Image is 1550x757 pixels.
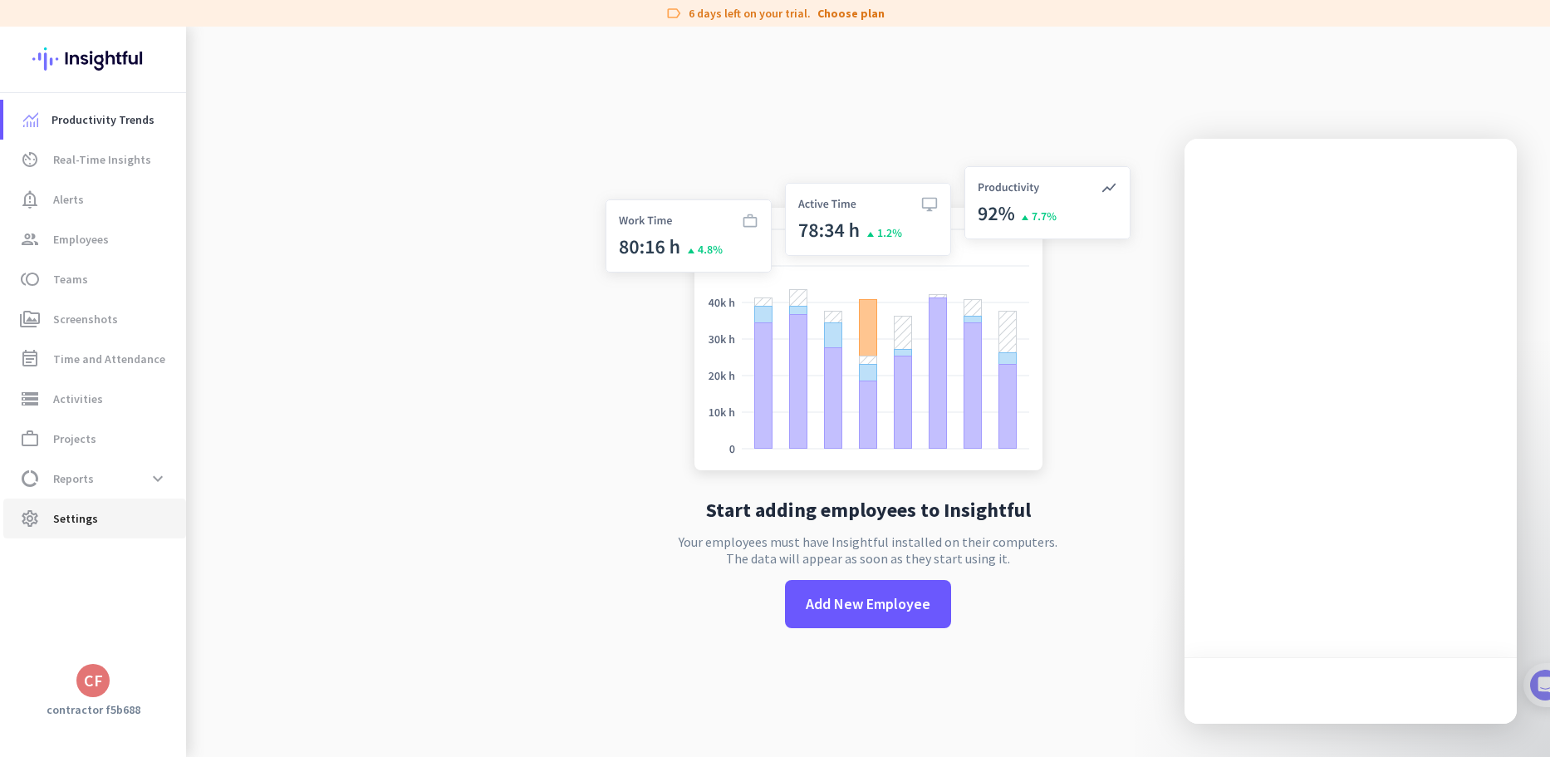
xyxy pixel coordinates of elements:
[3,179,186,219] a: notification_importantAlerts
[593,156,1143,487] img: no-search-results
[3,299,186,339] a: perm_mediaScreenshots
[3,499,186,538] a: settingsSettings
[52,110,155,130] span: Productivity Trends
[20,469,40,489] i: data_usage
[23,112,38,127] img: menu-item
[20,189,40,209] i: notification_important
[706,500,1031,520] h2: Start adding employees to Insightful
[53,469,94,489] span: Reports
[817,5,885,22] a: Choose plan
[3,419,186,459] a: work_outlineProjects
[53,309,118,329] span: Screenshots
[53,150,151,170] span: Real-Time Insights
[32,27,154,91] img: Insightful logo
[3,459,186,499] a: data_usageReportsexpand_more
[20,389,40,409] i: storage
[806,593,930,615] span: Add New Employee
[679,533,1057,567] p: Your employees must have Insightful installed on their computers. The data will appear as soon as...
[20,229,40,249] i: group
[53,429,96,449] span: Projects
[785,580,951,628] button: Add New Employee
[53,189,84,209] span: Alerts
[84,672,103,689] div: CF
[53,349,165,369] span: Time and Attendance
[20,429,40,449] i: work_outline
[3,259,186,299] a: tollTeams
[53,269,88,289] span: Teams
[3,379,186,419] a: storageActivities
[53,389,103,409] span: Activities
[20,269,40,289] i: toll
[20,309,40,329] i: perm_media
[20,509,40,528] i: settings
[3,140,186,179] a: av_timerReal-Time Insights
[20,349,40,369] i: event_note
[143,464,173,494] button: expand_more
[3,219,186,259] a: groupEmployees
[53,229,109,249] span: Employees
[3,100,186,140] a: menu-itemProductivity Trends
[3,339,186,379] a: event_noteTime and Attendance
[53,509,98,528] span: Settings
[20,150,40,170] i: av_timer
[665,5,682,22] i: label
